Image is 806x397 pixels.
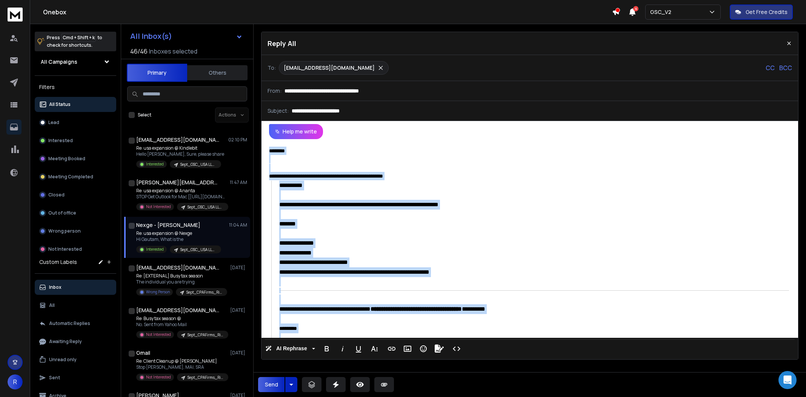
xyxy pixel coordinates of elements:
h1: Nexge - [PERSON_NAME] [136,221,200,229]
p: Awaiting Reply [49,339,82,345]
button: Italic (⌘I) [335,341,350,356]
button: Insert Link (⌘K) [385,341,399,356]
button: Bold (⌘B) [320,341,334,356]
h1: All Inbox(s) [130,32,172,40]
p: Sept_CPAFirms_RishExp [188,332,224,338]
p: CC [766,63,775,72]
button: Primary [127,64,187,82]
button: Interested [35,133,116,148]
span: 46 / 46 [130,47,148,56]
p: Get Free Credits [746,8,788,16]
p: Subject: [268,107,289,115]
p: No. Sent from Yahoo Mail [136,322,227,328]
p: Sept_GSC_USA LLC _ [GEOGRAPHIC_DATA] [180,247,217,253]
p: Re: [EXTERNAL] Busy tax season [136,273,227,279]
h1: Onebox [43,8,612,17]
h1: [EMAIL_ADDRESS][DOMAIN_NAME] [136,136,219,144]
p: Sept_GSC_USA LLC _ [GEOGRAPHIC_DATA] [188,204,224,210]
button: Insert Image (⌘P) [400,341,415,356]
p: Inbox [49,284,62,290]
p: Sept_CPAFirms_RishExp [188,375,224,380]
p: Closed [48,192,65,198]
p: Wrong person [48,228,81,234]
p: Sent [49,375,60,381]
button: All [35,298,116,313]
p: 11:47 AM [230,179,247,185]
button: Lead [35,115,116,130]
span: Cmd + Shift + k [62,33,96,42]
button: Underline (⌘U) [351,341,366,356]
p: Wrong Person [146,289,170,295]
p: Sept_CPAFirms_RishExp [186,290,223,295]
p: Lead [48,120,59,126]
span: 4 [633,6,638,11]
p: [DATE] [230,350,247,356]
p: [EMAIL_ADDRESS][DOMAIN_NAME] [284,64,375,72]
button: Inbox [35,280,116,295]
p: All [49,302,55,308]
button: Closed [35,187,116,202]
p: Reply All [268,38,296,49]
button: Meeting Completed [35,169,116,184]
h1: [EMAIL_ADDRESS][DOMAIN_NAME] [136,307,219,314]
button: Help me write [269,124,323,139]
p: To: [268,64,276,72]
p: Automatic Replies [49,320,90,326]
p: Not Interested [146,332,171,337]
p: From: [268,87,281,95]
button: Others [187,64,248,81]
p: Re: Busy tax season @ [136,316,227,322]
span: AI Rephrase [275,345,309,352]
img: logo [8,8,23,21]
p: 02:10 PM [228,137,247,143]
p: Unread only [49,357,77,363]
button: All Campaigns [35,54,116,69]
button: Automatic Replies [35,316,116,331]
p: Sept_GSC_USA LLC _ [GEOGRAPHIC_DATA] [180,162,217,167]
p: Not Interested [146,374,171,380]
p: 11:04 AM [229,222,247,228]
button: All Status [35,97,116,112]
button: Get Free Credits [730,5,793,20]
button: Send [258,377,285,392]
p: Not Interested [48,246,82,252]
p: Interested [48,138,73,144]
h1: [EMAIL_ADDRESS][DOMAIN_NAME] [136,264,219,271]
button: AI Rephrase [264,341,317,356]
label: Select [138,112,151,118]
p: BCC [779,63,792,72]
p: Interested [146,247,164,252]
button: More Text [367,341,381,356]
h1: [PERSON_NAME][EMAIL_ADDRESS][PERSON_NAME][DOMAIN_NAME] [136,179,219,186]
button: Meeting Booked [35,151,116,166]
p: Not Interested [146,204,171,210]
h3: Filters [35,82,116,92]
p: The individual you are trying [136,279,227,285]
h3: Inboxes selected [149,47,197,56]
p: Meeting Booked [48,156,85,162]
h1: Gmail [136,349,150,357]
h1: All Campaigns [41,58,77,66]
button: Awaiting Reply [35,334,116,349]
p: Re: usa expansion @ Kindlebit [136,145,224,151]
p: All Status [49,101,71,107]
div: Open Intercom Messenger [778,371,797,389]
button: Unread only [35,352,116,367]
h3: Custom Labels [39,258,77,266]
button: Sent [35,370,116,385]
p: [DATE] [230,307,247,313]
p: Re: usa expansion @ Ananta [136,188,227,194]
button: R [8,374,23,389]
p: Stop [PERSON_NAME], MAI, SRA [136,364,227,370]
button: Out of office [35,205,116,221]
p: Interested [146,161,164,167]
button: Code View [449,341,464,356]
p: STOP Get Outlook for Mac [[URL][DOMAIN_NAME]] From: [136,194,227,200]
p: Press to check for shortcuts. [47,34,102,49]
p: [DATE] [230,265,247,271]
p: Meeting Completed [48,174,93,180]
p: GSC_V2 [650,8,674,16]
button: Not Interested [35,242,116,257]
